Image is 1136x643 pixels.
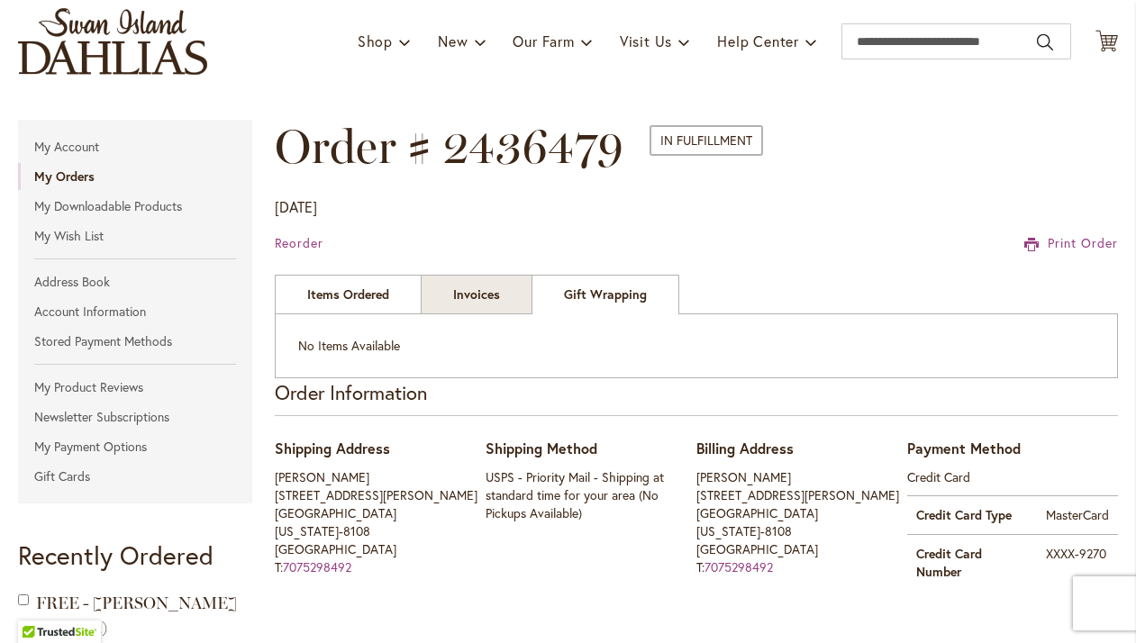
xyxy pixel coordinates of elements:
span: Shipping Method [486,439,597,457]
span: In Fulfillment [650,125,763,156]
a: 7075298492 [283,558,351,575]
span: New [438,32,468,50]
span: FREE - [PERSON_NAME] (Free Gift) [36,593,237,638]
span: Billing Address [696,439,794,457]
a: Address Book [18,268,252,295]
a: Stored Payment Methods [18,328,252,355]
td: MasterCard [1037,496,1118,535]
iframe: Launch Accessibility Center [14,579,64,629]
a: My Orders [18,163,252,190]
a: Newsletter Subscriptions [18,403,252,430]
a: My Downloadable Products [18,193,252,220]
span: Print Order [1048,234,1118,251]
strong: Order Information [275,379,427,405]
div: USPS - Priority Mail - Shipping at standard time for your area (No Pickups Available) [486,468,696,522]
span: [DATE] [275,197,317,216]
strong: Recently Ordered [18,539,214,572]
strong: My Orders [34,168,95,185]
span: Shipping Address [275,439,390,457]
a: My Wish List [18,222,252,249]
span: Payment Method [907,439,1021,457]
div: No Items Available [298,337,1095,355]
span: Help Center [717,32,799,50]
a: Gift Cards [18,463,252,490]
a: Print Order [1024,234,1118,252]
a: 7075298492 [704,558,773,575]
span: Shop [358,32,393,50]
span: Visit Us [620,32,672,50]
a: Invoices [421,275,532,314]
span: Order # 2436479 [275,118,623,175]
th: Credit Card Number [907,535,1037,592]
address: [PERSON_NAME] [STREET_ADDRESS][PERSON_NAME] [GEOGRAPHIC_DATA][US_STATE]-8108 [GEOGRAPHIC_DATA] T: [275,468,486,576]
a: My Product Reviews [18,374,252,401]
a: Reorder [275,234,324,251]
address: [PERSON_NAME] [STREET_ADDRESS][PERSON_NAME] [GEOGRAPHIC_DATA][US_STATE]-8108 [GEOGRAPHIC_DATA] T: [696,468,907,576]
a: My Account [18,133,252,160]
th: Credit Card Type [907,496,1037,535]
td: XXXX-9270 [1037,535,1118,592]
a: store logo [18,8,207,75]
a: Account Information [18,298,252,325]
a: Items Ordered [275,275,422,314]
dt: Credit Card [907,468,1118,486]
span: Our Farm [513,32,574,50]
strong: Gift Wrapping [532,275,679,314]
a: My Payment Options [18,433,252,460]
